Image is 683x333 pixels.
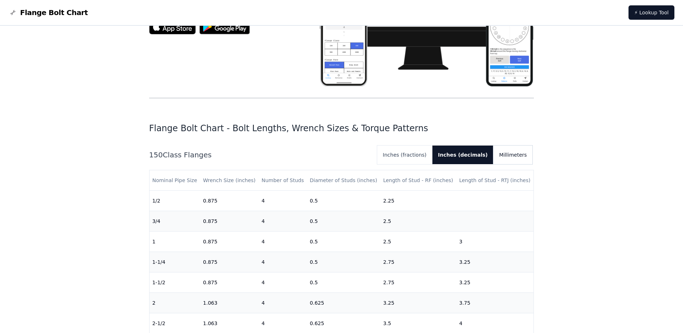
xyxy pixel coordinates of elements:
[380,293,456,313] td: 3.25
[307,170,380,191] th: Diameter of Studs (inches)
[259,272,307,293] td: 4
[432,146,494,164] button: Inches (decimals)
[259,211,307,232] td: 4
[200,293,259,313] td: 1.063
[9,8,88,18] a: Flange Bolt Chart LogoFlange Bolt Chart
[380,211,456,232] td: 2.5
[150,272,200,293] td: 1-1/2
[200,272,259,293] td: 0.875
[307,232,380,252] td: 0.5
[377,146,432,164] button: Inches (fractions)
[149,19,196,34] img: App Store badge for the Flange Bolt Chart app
[20,8,88,18] span: Flange Bolt Chart
[380,232,456,252] td: 2.5
[259,232,307,252] td: 4
[307,272,380,293] td: 0.5
[456,293,534,313] td: 3.75
[150,252,200,272] td: 1-1/4
[380,170,456,191] th: Length of Stud - RF (inches)
[307,252,380,272] td: 0.5
[307,191,380,211] td: 0.5
[200,232,259,252] td: 0.875
[150,170,200,191] th: Nominal Pipe Size
[259,252,307,272] td: 4
[9,8,17,17] img: Flange Bolt Chart Logo
[259,293,307,313] td: 4
[307,293,380,313] td: 0.625
[629,5,674,20] a: ⚡ Lookup Tool
[380,252,456,272] td: 2.75
[380,191,456,211] td: 2.25
[149,150,371,160] h2: 150 Class Flanges
[259,191,307,211] td: 4
[307,211,380,232] td: 0.5
[259,170,307,191] th: Number of Studs
[150,293,200,313] td: 2
[380,272,456,293] td: 2.75
[150,191,200,211] td: 1/2
[149,123,534,134] h1: Flange Bolt Chart - Bolt Lengths, Wrench Sizes & Torque Patterns
[456,170,534,191] th: Length of Stud - RTJ (inches)
[196,15,254,38] img: Get it on Google Play
[456,252,534,272] td: 3.25
[150,211,200,232] td: 3/4
[200,170,259,191] th: Wrench Size (inches)
[200,211,259,232] td: 0.875
[456,232,534,252] td: 3
[456,272,534,293] td: 3.25
[493,146,532,164] button: Millimeters
[150,232,200,252] td: 1
[200,252,259,272] td: 0.875
[200,191,259,211] td: 0.875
